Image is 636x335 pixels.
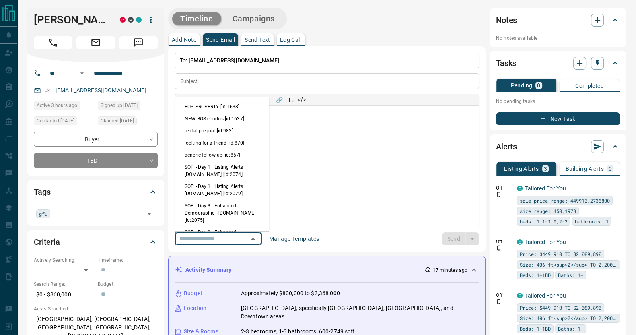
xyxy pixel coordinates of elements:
[496,14,517,27] h2: Notes
[101,117,134,125] span: Claimed [DATE]
[496,137,620,156] div: Alerts
[172,12,221,25] button: Timeline
[566,166,604,172] p: Building Alerts
[296,94,307,105] button: </>
[184,304,206,312] p: Location
[34,132,158,147] div: Buyer
[98,101,158,112] div: Mon Jul 01 2019
[206,37,235,43] p: Send Email
[44,88,50,93] svg: Email Verified
[34,288,94,301] p: $0 - $860,000
[144,208,155,219] button: Open
[432,267,467,274] p: 17 minutes ago
[237,97,243,103] s: ab
[34,186,50,199] h2: Tags
[98,256,158,264] p: Timeframe:
[520,261,617,269] span: Size: 406 ft<sup>2</sup> TO 2,200 ft<sup>2</sup>
[175,226,269,253] li: SOP - Day 3 | Enhanced Demographic | [DOMAIN_NAME] [id:2080]
[537,83,540,88] p: 0
[504,166,539,172] p: Listing Alerts
[496,112,620,125] button: New Task
[496,238,512,245] p: Off
[56,87,146,93] a: [EMAIL_ADDRESS][DOMAIN_NAME]
[520,196,610,205] span: sale price range: 449910,2736800
[224,12,283,25] button: Campaigns
[77,68,87,78] button: Open
[175,137,269,149] li: looking for a friend [id:870]
[223,94,234,105] button: 𝐔
[496,140,517,153] h2: Alerts
[274,94,285,105] button: 🔗
[496,10,620,30] div: Notes
[184,289,202,298] p: Budget
[34,116,94,128] div: Thu Sep 07 2023
[247,233,259,244] button: Close
[34,305,158,312] p: Areas Searched:
[496,35,620,42] p: No notes available
[98,116,158,128] div: Thu Aug 31 2023
[245,37,270,43] p: Send Text
[34,182,158,202] div: Tags
[136,17,142,23] div: condos.ca
[175,94,186,105] button: ↶
[119,36,158,49] span: Message
[39,210,47,218] span: gfu
[520,250,601,258] span: Price: $449,910 TO $2,089,890
[175,200,269,226] li: SOP - Day 3 | Enhanced Demographic | [DOMAIN_NAME] [id:2075]
[101,101,138,110] span: Signed up [DATE]
[520,217,568,225] span: beds: 1.1-1.9,2-2
[264,232,324,245] button: Manage Templates
[181,78,198,85] p: Subject:
[200,94,212,105] button: 𝐁
[175,101,269,113] li: BOS PROPERTY [id:1638]
[285,94,296,105] button: T̲ₓ
[34,36,72,49] span: Call
[175,149,269,161] li: generic follow up [id:857]
[520,271,551,279] span: Beds: 1+1BD
[558,271,583,279] span: Baths: 1+
[34,153,158,168] div: TBD
[520,207,576,215] span: size range: 450,1978
[517,186,523,191] div: condos.ca
[34,281,94,288] p: Search Range:
[517,239,523,245] div: condos.ca
[496,192,502,197] svg: Push Notification Only
[34,236,60,248] h2: Criteria
[510,83,532,88] p: Pending
[520,314,617,322] span: Size: 406 ft<sup>2</sup> TO 2,200 ft<sup>2</sup>
[525,239,566,245] a: Tailored For You
[496,299,502,304] svg: Push Notification Only
[175,263,479,277] div: Activity Summary17 minutes ago
[34,101,94,112] div: Fri Aug 15 2025
[496,292,512,299] p: Off
[34,256,94,264] p: Actively Searching:
[496,184,512,192] p: Off
[226,97,231,103] span: 𝐔
[34,13,108,26] h1: [PERSON_NAME]
[525,292,566,299] a: Tailored For You
[234,94,245,105] button: ab
[185,266,231,274] p: Activity Summary
[517,293,523,298] div: condos.ca
[259,94,271,105] button: Bullet list
[575,217,609,225] span: bathrooms: 1
[175,161,269,180] li: SOP - Day 1 | Listing Alerts | [DOMAIN_NAME] [id:2074]
[120,17,126,23] div: property.ca
[558,325,583,333] span: Baths: 1+
[76,36,115,49] span: Email
[189,57,280,64] span: [EMAIL_ADDRESS][DOMAIN_NAME]
[520,304,601,312] span: Price: $449,910 TO $2,089,890
[175,125,269,137] li: rental prequal [id:983]
[525,185,566,192] a: Tailored For You
[609,166,612,172] p: 0
[280,37,301,43] p: Log Call
[241,304,479,321] p: [GEOGRAPHIC_DATA], specifically [GEOGRAPHIC_DATA], [GEOGRAPHIC_DATA], and Downtown areas
[520,325,551,333] span: Beds: 1+1BD
[212,94,223,105] button: 𝑰
[186,94,198,105] button: ↷
[496,95,620,108] p: No pending tasks
[128,17,134,23] div: mrloft.ca
[37,117,74,125] span: Contacted [DATE]
[34,232,158,252] div: Criteria
[98,281,158,288] p: Budget:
